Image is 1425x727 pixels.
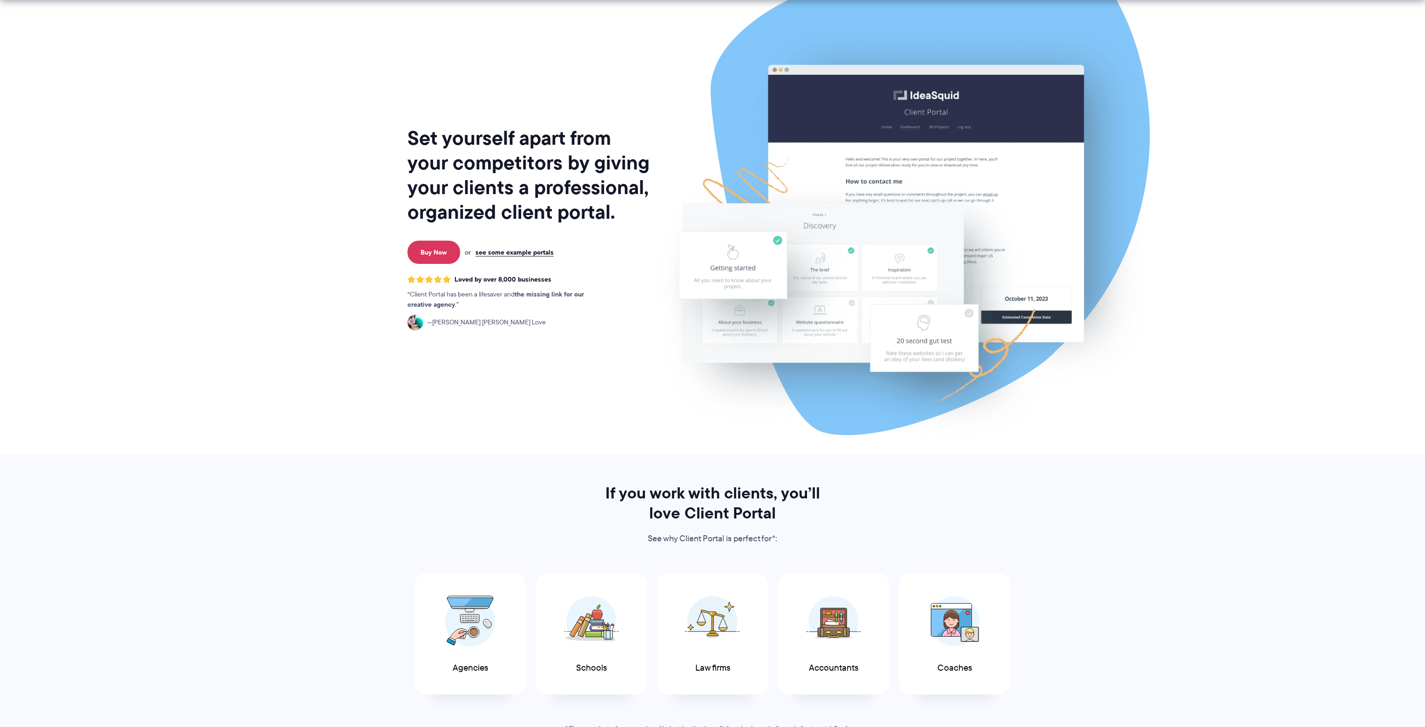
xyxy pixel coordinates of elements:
[475,248,554,256] a: see some example portals
[592,532,833,546] p: See why Client Portal is perfect for*:
[407,289,584,310] strong: the missing link for our creative agency
[453,663,488,673] span: Agencies
[695,663,730,673] span: Law firms
[809,663,858,673] span: Accountants
[407,241,460,264] a: Buy Now
[427,317,546,328] span: [PERSON_NAME] [PERSON_NAME] Love
[415,573,526,695] a: Agencies
[592,483,833,523] h2: If you work with clients, you’ll love Client Portal
[407,289,603,310] p: Client Portal has been a lifesaver and .
[576,663,607,673] span: Schools
[455,276,551,283] span: Loved by over 8,000 businesses
[899,573,1010,695] a: Coaches
[407,126,651,224] h1: Set yourself apart from your competitors by giving your clients a professional, organized client ...
[778,573,889,695] a: Accountants
[536,573,647,695] a: Schools
[937,663,972,673] span: Coaches
[657,573,768,695] a: Law firms
[465,248,471,256] span: or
